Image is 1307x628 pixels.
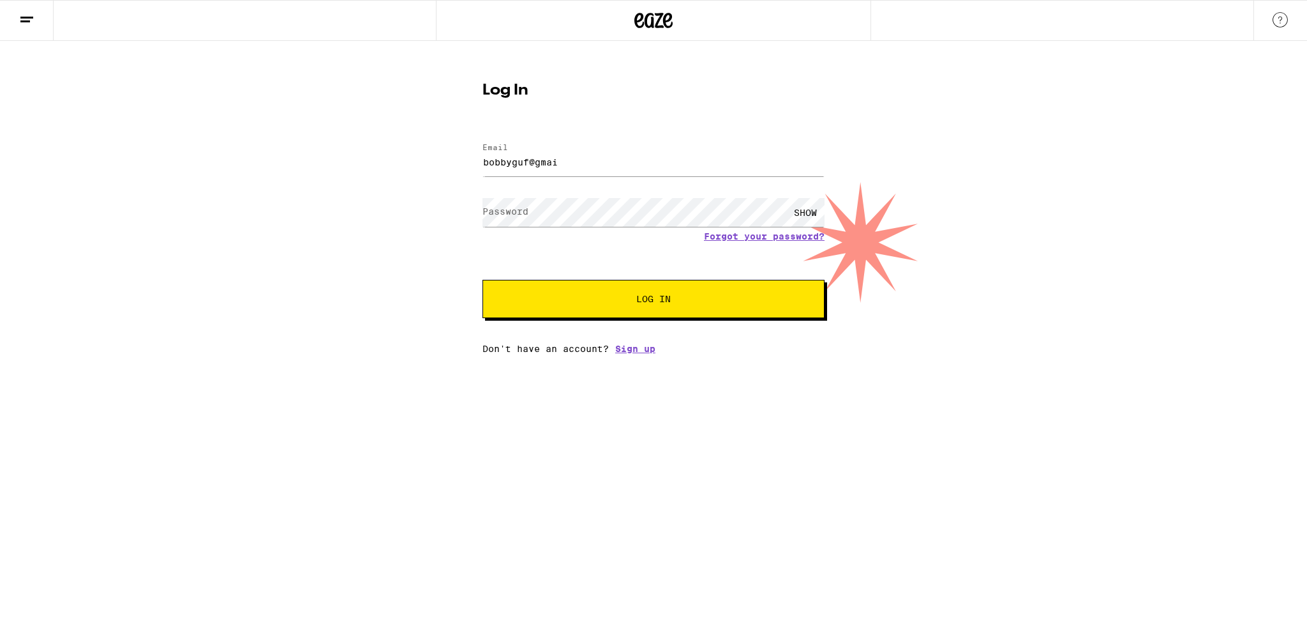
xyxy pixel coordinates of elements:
h1: Log In [482,83,825,98]
input: Email [482,148,825,176]
div: Don't have an account? [482,344,825,354]
span: Log In [636,295,671,303]
div: SHOW [786,198,825,227]
a: Sign up [615,344,655,354]
label: Password [482,206,528,217]
button: Log In [482,280,825,318]
label: Email [482,143,508,151]
a: Forgot your password? [704,231,825,241]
